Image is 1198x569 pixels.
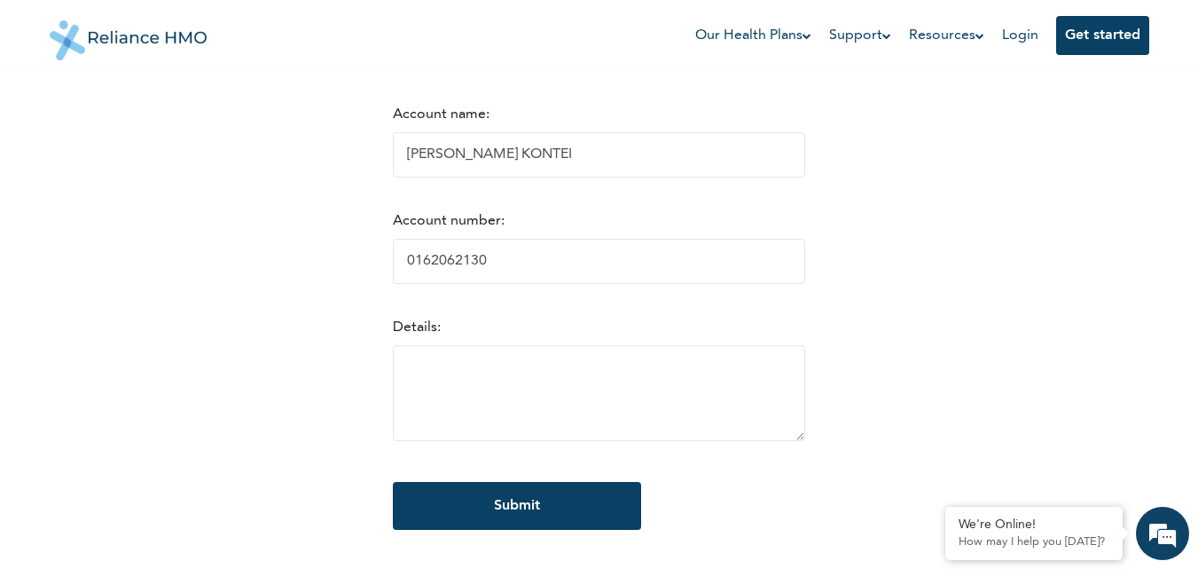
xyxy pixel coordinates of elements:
button: Get started [1056,16,1149,55]
span: Conversation [9,508,174,520]
div: FAQs [174,477,339,532]
img: Reliance HMO's Logo [50,7,207,60]
p: How may I help you today? [959,535,1109,549]
span: We're online! [103,188,245,367]
label: Account name: [393,107,489,122]
div: Chat with us now [92,99,298,122]
input: Submit [393,482,641,530]
label: Account number: [393,214,505,228]
a: Resources [909,25,984,46]
div: Minimize live chat window [291,9,333,51]
a: Our Health Plans [695,25,811,46]
textarea: Type your message and hit 'Enter' [9,415,338,477]
a: Login [1002,28,1038,43]
a: Support [829,25,891,46]
img: d_794563401_company_1708531726252_794563401 [33,89,72,133]
div: We're Online! [959,518,1109,533]
label: Details: [393,320,441,335]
